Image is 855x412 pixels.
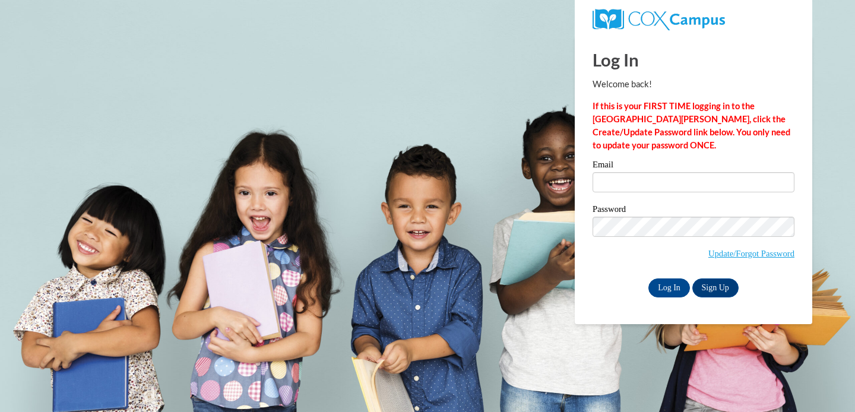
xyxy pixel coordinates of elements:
label: Password [593,205,794,217]
label: Email [593,160,794,172]
img: COX Campus [593,9,725,30]
input: Log In [648,278,690,297]
a: COX Campus [593,14,725,24]
h1: Log In [593,47,794,72]
strong: If this is your FIRST TIME logging in to the [GEOGRAPHIC_DATA][PERSON_NAME], click the Create/Upd... [593,101,790,150]
a: Sign Up [692,278,739,297]
p: Welcome back! [593,78,794,91]
a: Update/Forgot Password [708,249,794,258]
